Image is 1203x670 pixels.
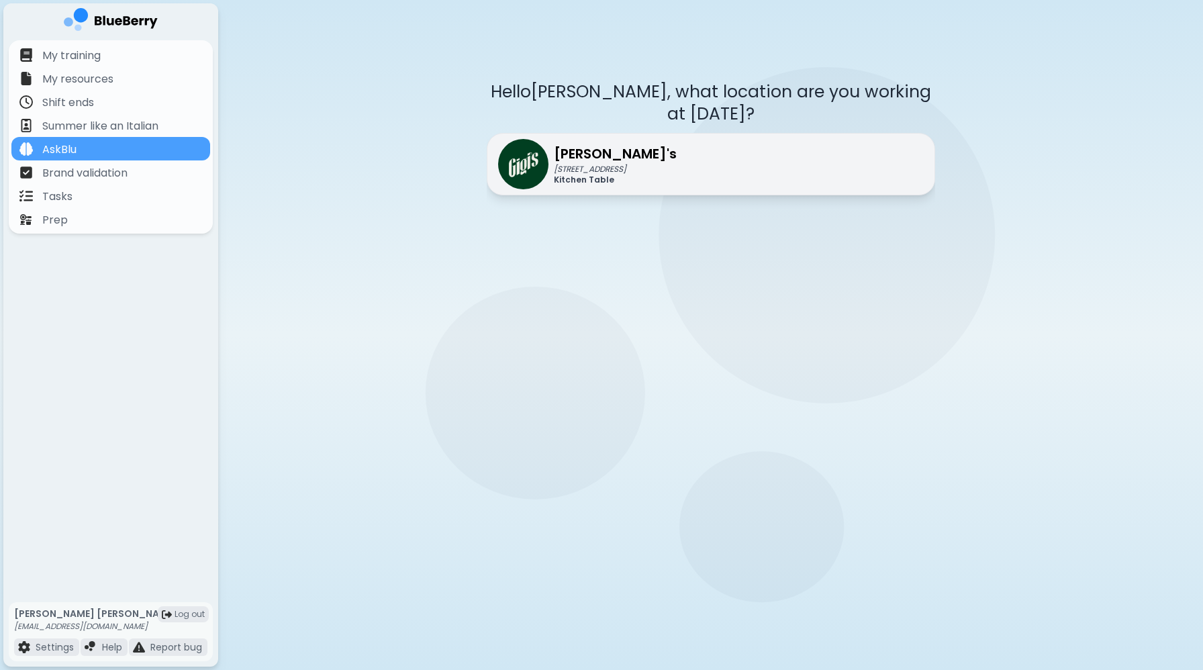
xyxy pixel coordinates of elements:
[554,164,677,175] p: [STREET_ADDRESS]
[42,48,101,64] p: My training
[42,165,128,181] p: Brand validation
[498,139,548,189] img: company thumbnail
[64,8,158,36] img: company logo
[133,641,145,653] img: file icon
[487,81,935,125] p: Hello [PERSON_NAME] , what location are you working at [DATE]?
[14,608,177,620] p: [PERSON_NAME] [PERSON_NAME]
[175,609,205,620] span: Log out
[42,118,158,134] p: Summer like an Italian
[102,641,122,653] p: Help
[42,95,94,111] p: Shift ends
[19,95,33,109] img: file icon
[19,119,33,132] img: file icon
[162,610,172,620] img: logout
[487,133,935,195] a: company thumbnail[PERSON_NAME]'s[STREET_ADDRESS]Kitchen Table
[85,641,97,653] img: file icon
[36,641,74,653] p: Settings
[554,144,677,164] p: [PERSON_NAME]'s
[14,621,177,632] p: [EMAIL_ADDRESS][DOMAIN_NAME]
[19,213,33,226] img: file icon
[554,175,677,185] p: Kitchen Table
[19,72,33,85] img: file icon
[42,71,113,87] p: My resources
[19,189,33,203] img: file icon
[18,641,30,653] img: file icon
[150,641,202,653] p: Report bug
[19,48,33,62] img: file icon
[42,142,77,158] p: AskBlu
[42,189,73,205] p: Tasks
[42,212,68,228] p: Prep
[19,142,33,156] img: file icon
[19,166,33,179] img: file icon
